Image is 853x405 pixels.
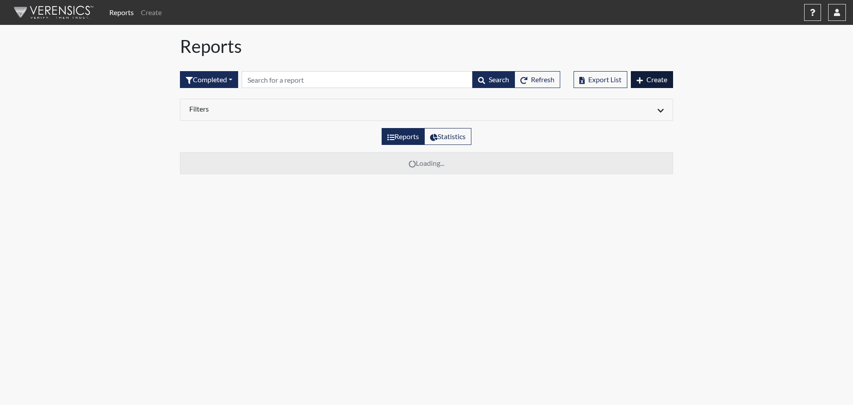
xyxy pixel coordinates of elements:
a: Create [137,4,165,21]
span: Refresh [531,75,554,84]
h6: Filters [189,104,420,113]
button: Refresh [514,71,560,88]
a: Reports [106,4,137,21]
td: Loading... [180,152,673,174]
input: Search by Registration ID, Interview Number, or Investigation Name. [242,71,473,88]
button: Create [631,71,673,88]
span: Search [489,75,509,84]
button: Export List [574,71,627,88]
span: Create [646,75,667,84]
div: Click to expand/collapse filters [183,104,670,115]
button: Completed [180,71,238,88]
button: Search [472,71,515,88]
h1: Reports [180,36,673,57]
label: View the list of reports [382,128,425,145]
label: View statistics about completed interviews [424,128,471,145]
span: Export List [588,75,622,84]
div: Filter by interview status [180,71,238,88]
